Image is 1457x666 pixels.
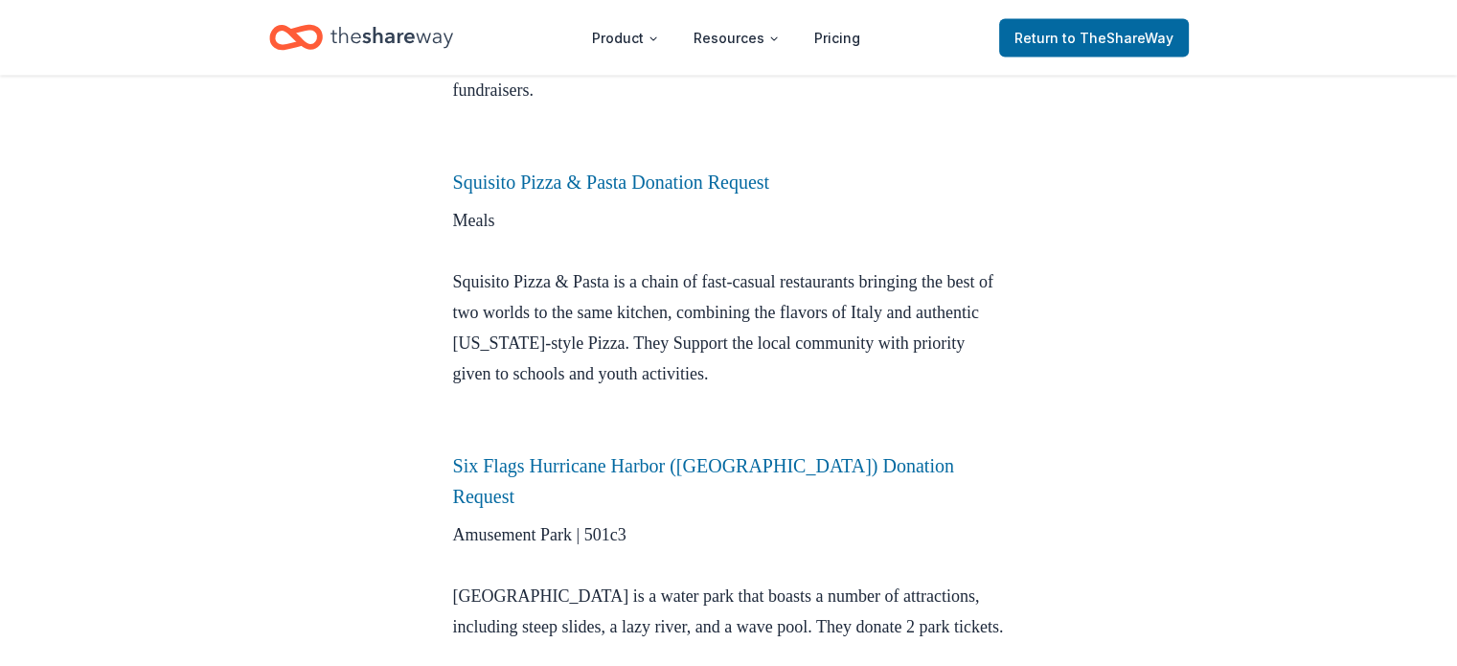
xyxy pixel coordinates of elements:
nav: Main [577,15,876,60]
a: Six Flags Hurricane Harbor ([GEOGRAPHIC_DATA]) Donation Request [453,455,954,507]
span: Return [1014,27,1173,50]
span: to TheShareWay [1062,30,1173,46]
a: Squisito Pizza & Pasta Donation Request [453,172,770,193]
button: Product [577,19,674,57]
a: Pricing [799,19,876,57]
button: Resources [678,19,795,57]
p: Meals Squisito Pizza & Pasta is a chain of fast-casual restaurants bringing the best of two world... [453,205,1005,450]
a: Home [269,15,453,60]
a: Returnto TheShareWay [999,19,1189,57]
